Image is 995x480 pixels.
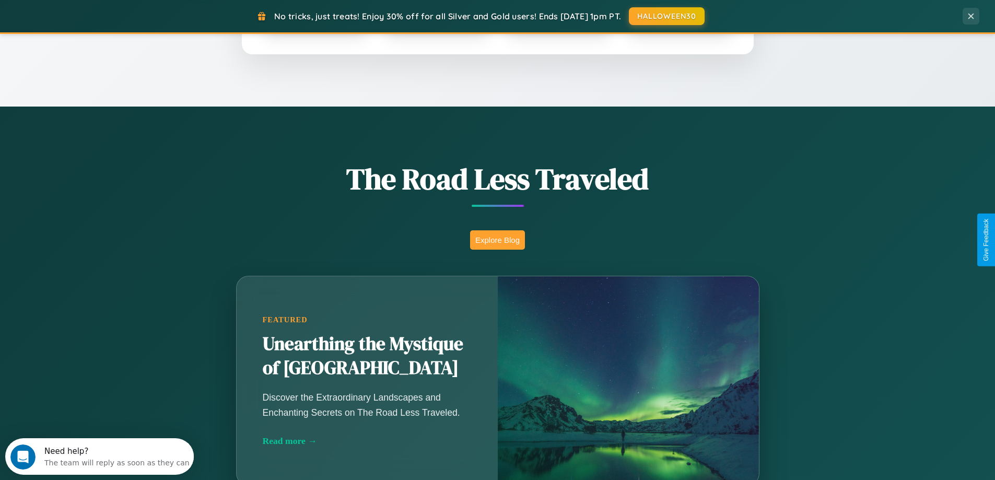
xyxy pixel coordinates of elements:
div: The team will reply as soon as they can [39,17,184,28]
div: Open Intercom Messenger [4,4,194,33]
div: Read more → [263,436,472,447]
span: No tricks, just treats! Enjoy 30% off for all Silver and Gold users! Ends [DATE] 1pm PT. [274,11,621,21]
p: Discover the Extraordinary Landscapes and Enchanting Secrets on The Road Less Traveled. [263,390,472,419]
h1: The Road Less Traveled [184,159,811,199]
div: Give Feedback [982,219,990,261]
button: HALLOWEEN30 [629,7,705,25]
div: Need help? [39,9,184,17]
div: Featured [263,315,472,324]
h2: Unearthing the Mystique of [GEOGRAPHIC_DATA] [263,332,472,380]
iframe: Intercom live chat [10,444,36,470]
button: Explore Blog [470,230,525,250]
iframe: Intercom live chat discovery launcher [5,438,194,475]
